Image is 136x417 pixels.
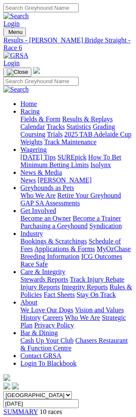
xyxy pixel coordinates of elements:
[20,238,87,245] a: Bookings & Scratchings
[47,131,62,138] a: Trials
[20,337,133,352] div: Bar & Dining
[93,123,115,130] a: Grading
[8,29,23,35] span: Menu
[57,154,86,161] a: SUREpick
[20,138,42,146] a: Weights
[65,314,100,321] a: Who We Are
[76,291,116,298] a: Stay On Track
[20,260,48,268] a: Race Safe
[73,215,121,222] a: Become a Trainer
[3,399,79,408] input: Select date
[97,245,131,252] a: MyOzChase
[20,222,88,229] a: Purchasing a Greyhound
[75,306,124,313] a: Vision and Values
[20,115,133,146] div: Racing
[20,176,36,184] a: News
[3,59,20,67] a: Login
[20,131,45,138] a: Coursing
[20,154,133,169] div: Wagering
[20,352,61,359] a: Contact GRSA
[3,408,38,415] a: SUMMARY
[20,199,80,207] a: GAP SA Assessments
[20,268,65,275] a: Care & Integrity
[91,161,111,168] a: Isolynx
[20,184,74,191] a: Greyhounds as Pets
[20,207,56,214] a: Get Involved
[20,306,73,313] a: We Love Our Dogs
[42,314,63,321] a: Careers
[89,222,122,229] a: Syndication
[20,192,133,207] div: Greyhounds as Pets
[20,337,127,352] a: Chasers Restaurant & Function Centre
[20,253,79,260] a: Breeding Information
[3,3,79,12] input: Search
[3,52,28,59] img: GRSA
[88,154,122,161] a: How To Bet
[20,161,89,168] a: Minimum Betting Limits
[70,276,124,283] a: Track Injury Rebate
[34,322,74,329] a: Privacy Policy
[20,276,68,283] a: Stewards Reports
[62,115,113,123] a: Results & Replays
[44,291,75,298] a: Fact Sheets
[20,360,76,367] a: Login To Blackbook
[3,12,29,20] img: Search
[20,329,58,336] a: Bar & Dining
[20,299,37,306] a: About
[20,230,43,237] a: Industry
[20,215,133,230] div: Get Involved
[34,245,95,252] a: Applications & Forms
[3,383,10,389] img: facebook.svg
[20,108,40,115] a: Racing
[20,115,60,123] a: Fields & Form
[12,383,19,389] img: twitter.svg
[20,176,133,184] div: News & Media
[20,238,121,252] a: Schedule of Fees
[44,138,96,146] a: Track Maintenance
[20,306,133,329] div: About
[62,283,108,291] a: Integrity Reports
[46,123,65,130] a: Tracks
[20,192,56,199] a: Who We Are
[3,77,79,86] input: Search
[20,100,37,107] a: Home
[37,176,91,184] a: [PERSON_NAME]
[7,69,28,76] img: Close
[57,192,121,199] a: Retire Your Greyhound
[20,314,41,321] a: History
[20,146,47,153] a: Wagering
[20,154,56,161] a: [DATE] Tips
[33,67,40,74] img: logo-grsa-white.png
[20,337,74,344] a: Cash Up Your Club
[3,20,20,27] a: Login
[20,238,133,268] div: Industry
[20,314,126,329] a: Strategic Plan
[64,131,131,138] a: 2025 TAB Adelaide Cup
[40,408,62,415] span: 10 races
[3,86,29,93] img: Search
[81,253,122,260] a: ICG Outcomes
[66,123,91,130] a: Statistics
[20,283,132,298] a: Rules & Policies
[3,28,26,36] button: Toggle navigation
[20,215,71,222] a: Become an Owner
[20,283,60,291] a: Injury Reports
[20,123,45,130] a: Calendar
[20,169,62,176] a: News & Media
[3,36,133,52] a: Results - [PERSON_NAME] Bridge Straight - Race 6
[3,374,10,381] img: logo-grsa-white.png
[20,276,133,299] div: Care & Integrity
[3,67,31,77] button: Toggle navigation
